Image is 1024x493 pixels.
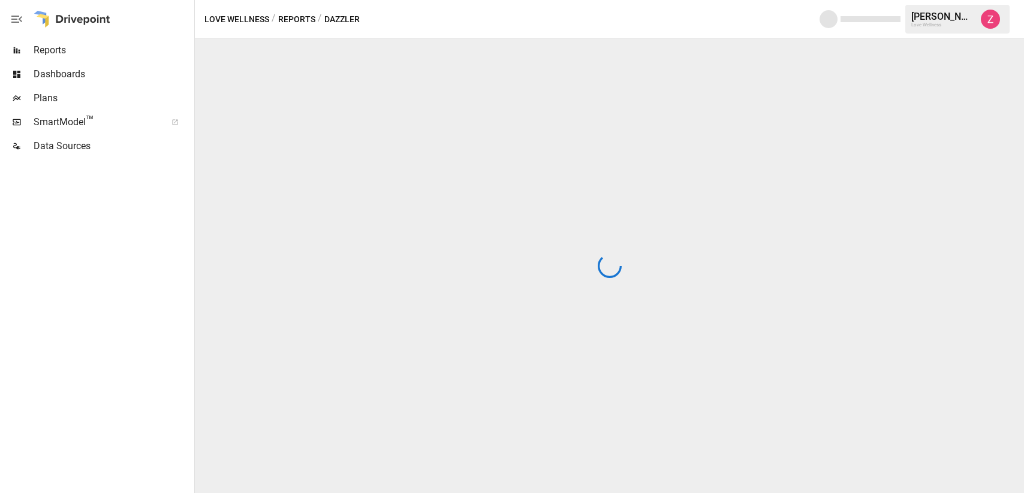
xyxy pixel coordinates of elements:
[34,67,192,81] span: Dashboards
[911,11,974,22] div: [PERSON_NAME]
[86,113,94,128] span: ™
[34,43,192,58] span: Reports
[272,12,276,27] div: /
[34,91,192,105] span: Plans
[981,10,1000,29] img: Zoe Keller
[204,12,269,27] button: Love Wellness
[318,12,322,27] div: /
[911,22,974,28] div: Love Wellness
[974,2,1007,36] button: Zoe Keller
[278,12,315,27] button: Reports
[34,115,158,129] span: SmartModel
[34,139,192,153] span: Data Sources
